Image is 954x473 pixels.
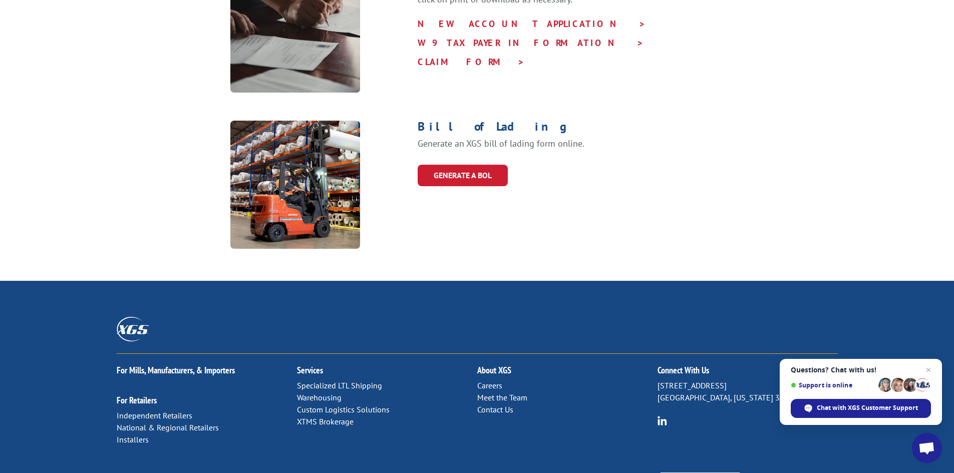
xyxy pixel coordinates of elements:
[418,37,644,49] a: W9 TAXPAYER INFORMATION >
[922,364,934,376] span: Close chat
[418,18,646,30] a: NEW ACCOUNT APPLICATION >
[230,121,360,249] img: car-orange@3x
[418,121,774,138] h1: Bill of Lading
[477,364,511,376] a: About XGS
[658,380,838,404] p: [STREET_ADDRESS] [GEOGRAPHIC_DATA], [US_STATE] 37421
[117,364,235,376] a: For Mills, Manufacturers, & Importers
[297,392,342,402] a: Warehousing
[658,416,667,425] img: group-6
[297,416,354,426] a: XTMS Brokerage
[912,433,942,463] div: Open chat
[791,381,875,389] span: Support is online
[117,317,149,341] img: XGS_Logos_ALL_2024_All_White
[117,394,157,406] a: For Retailers
[117,434,149,444] a: Installers
[418,165,508,186] a: GENERATE A BOL
[297,364,323,376] a: Services
[418,138,774,150] p: Generate an XGS bill of lading form online.
[477,380,502,390] a: Careers
[477,404,513,414] a: Contact Us
[418,56,525,68] a: CLAIM FORM >
[817,403,918,412] span: Chat with XGS Customer Support
[117,422,219,432] a: National & Regional Retailers
[477,392,527,402] a: Meet the Team
[297,380,382,390] a: Specialized LTL Shipping
[297,404,390,414] a: Custom Logistics Solutions
[658,366,838,380] h2: Connect With Us
[117,410,192,420] a: Independent Retailers
[791,366,931,374] span: Questions? Chat with us!
[791,399,931,418] div: Chat with XGS Customer Support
